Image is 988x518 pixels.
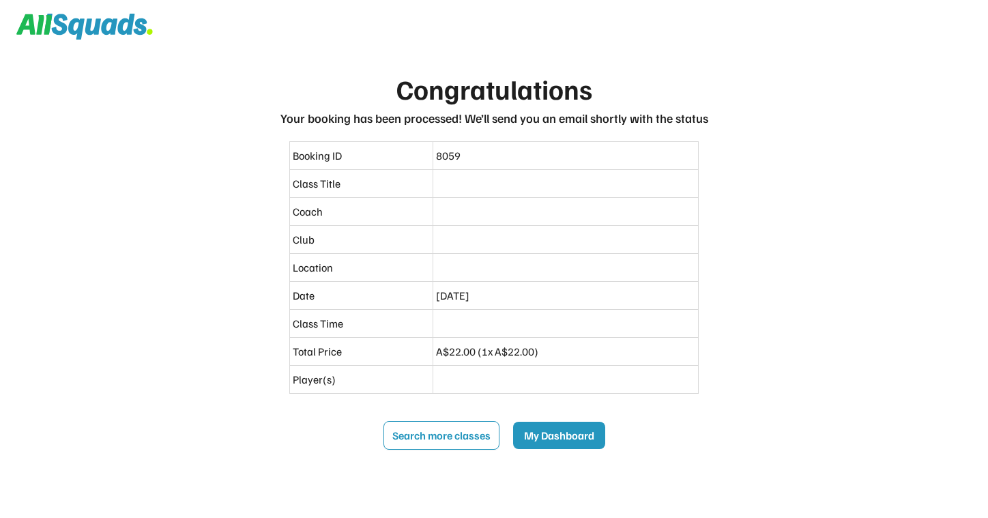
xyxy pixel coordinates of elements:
div: Class Title [293,175,430,192]
div: Class Time [293,315,430,332]
div: Player(s) [293,371,430,388]
button: Search more classes [383,421,499,450]
div: Congratulations [396,68,592,109]
img: Squad%20Logo.svg [16,14,153,40]
div: Location [293,259,430,276]
div: Booking ID [293,147,430,164]
div: 8059 [436,147,695,164]
div: Total Price [293,343,430,360]
div: Club [293,231,430,248]
div: Date [293,287,430,304]
button: My Dashboard [513,422,605,449]
div: Coach [293,203,430,220]
div: A$22.00 (1x A$22.00) [436,343,695,360]
div: [DATE] [436,287,695,304]
div: Your booking has been processed! We’ll send you an email shortly with the status [280,109,708,128]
